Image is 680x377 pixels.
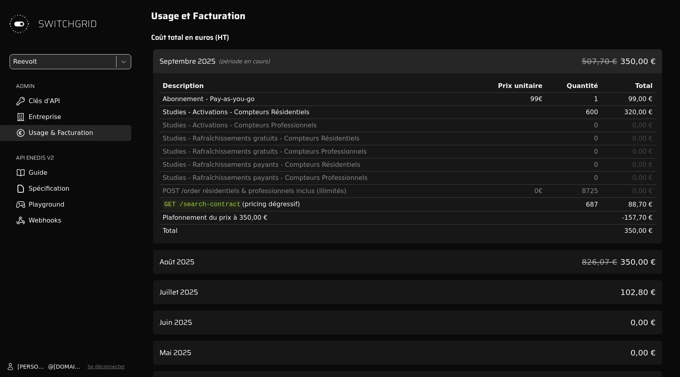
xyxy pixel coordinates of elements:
[16,82,131,90] h2: ADMIN
[163,134,468,143] div: Studies - Rafraîchissements gratuits - Compteurs Résidentiels
[163,173,468,183] div: Studies - Rafraîchissements payants - Compteurs Professionnels
[624,227,653,234] span: 350,00 €
[632,135,653,142] span: 0,00 €
[628,201,653,208] span: 88,70 €
[163,147,468,156] div: Studies - Rafraîchissements gratuits - Compteurs Professionnels
[632,121,653,129] span: 0,00 €
[630,317,656,328] span: 0,00 €
[594,174,598,182] span: 0
[151,32,664,43] h2: Coût total en euros (HT)
[153,280,662,304] div: voir les détails
[620,287,656,298] span: 102,80 €
[6,11,32,37] img: Switchgrid Logo
[38,18,97,30] span: SWITCHGRID
[159,317,192,328] h3: Juin 2025
[620,256,656,268] span: 350,00 €
[163,81,468,91] div: Description
[620,56,656,67] span: 350,00 €
[632,174,653,182] span: 0,00 €
[153,250,662,274] div: voir les détails
[604,81,653,91] div: Total
[582,56,617,67] span: 507,70 €
[594,161,598,168] span: 0
[163,107,468,117] div: Studies - Activations - Compteurs Résidentiels
[163,199,468,209] div: (pricing dégressif)
[628,95,653,103] span: 99,00 €
[153,311,662,334] div: voir les détails
[594,135,598,142] span: 0
[163,186,468,196] div: POST /order résidentiels & professionnels inclus (illimités)
[586,201,598,208] span: 687
[163,94,468,104] div: Abonnement - Pay-as-you-go
[534,187,542,195] span: 0 €
[632,148,653,155] span: 0,00 €
[151,10,664,22] h1: Usage et Facturation
[163,121,468,130] div: Studies - Activations - Compteurs Professionnels
[630,347,656,358] span: 0,00 €
[153,341,662,365] div: voir les détails
[594,121,598,129] span: 0
[474,81,543,91] div: Prix unitaire
[632,161,653,168] span: 0,00 €
[159,256,194,268] h3: Août 2025
[163,213,468,223] div: Plafonnement du prix à 350,00 €
[16,154,131,162] h2: API ENEDIS v2
[219,57,270,65] span: (période en cours)
[163,160,468,170] div: Studies - Rafraîchissements payants - Compteurs Résidentiels
[87,363,125,370] button: Se déconnecter
[17,363,48,371] span: [PERSON_NAME]
[163,199,242,210] code: GET /search-contract
[632,187,653,195] span: 0,00 €
[530,95,543,103] span: 99 €
[54,363,84,371] span: [DOMAIN_NAME]
[622,214,653,221] span: -157,70 €
[549,81,598,91] div: Quantité
[624,108,653,116] span: 320,00 €
[159,287,198,298] h3: Juillet 2025
[582,256,617,268] span: 826,07 €
[582,187,598,195] span: 8725
[159,347,191,358] h3: Mai 2025
[163,227,177,234] span: Total
[594,148,598,155] span: 0
[594,95,598,103] span: 1
[48,363,54,371] span: @
[586,108,598,116] span: 600
[159,56,216,67] h3: Septembre 2025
